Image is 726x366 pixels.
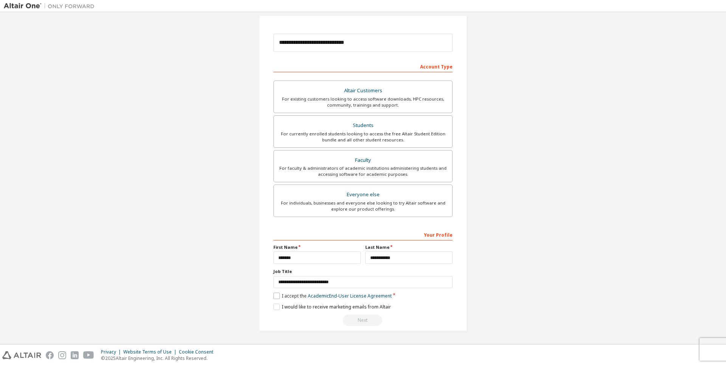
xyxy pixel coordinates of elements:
div: Account Type [273,60,453,72]
div: Students [278,120,448,131]
img: altair_logo.svg [2,351,41,359]
div: For faculty & administrators of academic institutions administering students and accessing softwa... [278,165,448,177]
label: Last Name [365,244,453,250]
label: Job Title [273,268,453,274]
label: First Name [273,244,361,250]
img: linkedin.svg [71,351,79,359]
div: Faculty [278,155,448,166]
div: Cookie Consent [179,349,218,355]
div: Your Profile [273,228,453,240]
p: © 2025 Altair Engineering, Inc. All Rights Reserved. [101,355,218,361]
label: I accept the [273,293,392,299]
a: Academic End-User License Agreement [308,293,392,299]
img: facebook.svg [46,351,54,359]
div: Website Terms of Use [123,349,179,355]
div: For individuals, businesses and everyone else looking to try Altair software and explore our prod... [278,200,448,212]
div: For existing customers looking to access software downloads, HPC resources, community, trainings ... [278,96,448,108]
div: Read and acccept EULA to continue [273,315,453,326]
img: instagram.svg [58,351,66,359]
div: Privacy [101,349,123,355]
img: Altair One [4,2,98,10]
div: Altair Customers [278,85,448,96]
div: Everyone else [278,189,448,200]
label: I would like to receive marketing emails from Altair [273,304,391,310]
div: For currently enrolled students looking to access the free Altair Student Edition bundle and all ... [278,131,448,143]
img: youtube.svg [83,351,94,359]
